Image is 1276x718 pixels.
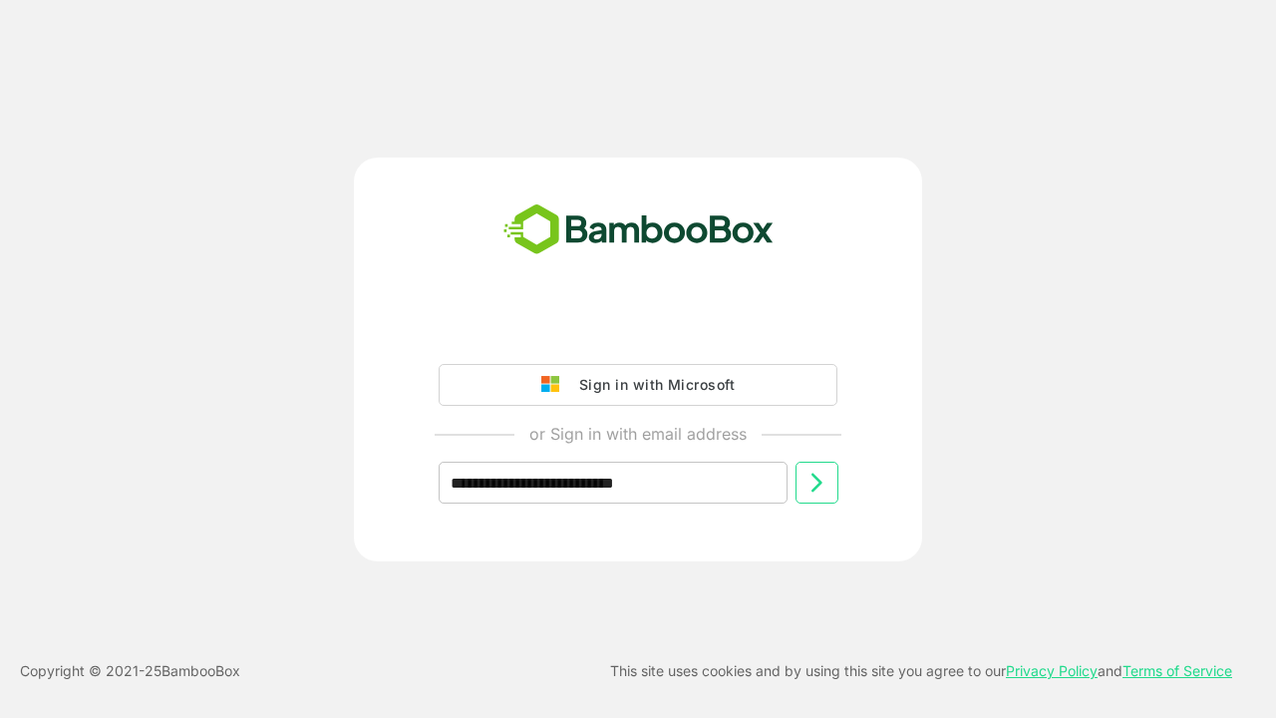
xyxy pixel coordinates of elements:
[569,372,735,398] div: Sign in with Microsoft
[610,659,1232,683] p: This site uses cookies and by using this site you agree to our and
[1006,662,1098,679] a: Privacy Policy
[429,308,847,352] iframe: Sign in with Google Button
[20,659,240,683] p: Copyright © 2021- 25 BambooBox
[439,364,837,406] button: Sign in with Microsoft
[529,422,747,446] p: or Sign in with email address
[1122,662,1232,679] a: Terms of Service
[541,376,569,394] img: google
[492,197,785,263] img: bamboobox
